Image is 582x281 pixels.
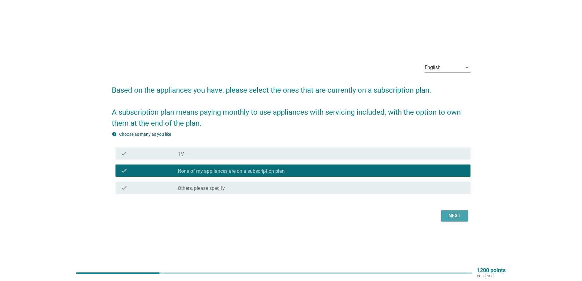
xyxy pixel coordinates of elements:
i: info [112,132,117,137]
i: check [120,184,128,191]
label: Choose as many as you like [119,132,171,137]
i: check [120,167,128,174]
p: 1200 points [477,268,506,273]
label: TV [178,151,184,157]
label: Others, please specify [178,185,225,191]
button: Next [441,210,468,221]
p: collected [477,273,506,279]
i: arrow_drop_down [463,64,470,71]
label: None of my appliances are on a subscription plan [178,168,285,174]
i: check [120,150,128,157]
div: English [425,65,441,70]
div: Next [446,212,463,220]
h2: Based on the appliances you have, please select the ones that are currently on a subscription pla... [112,79,470,129]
